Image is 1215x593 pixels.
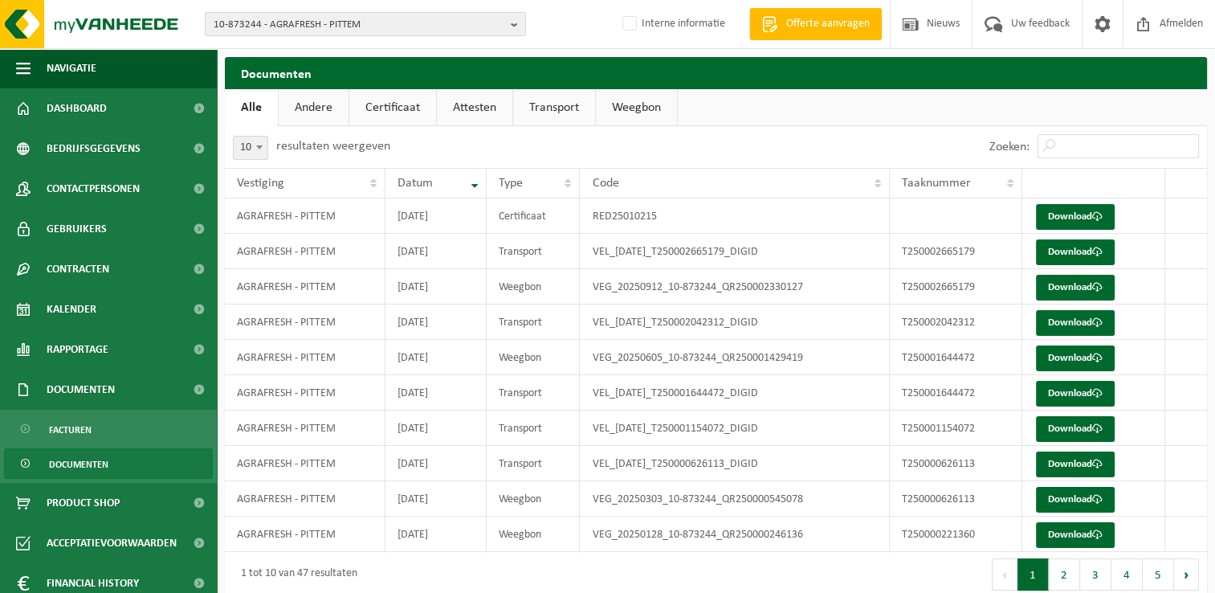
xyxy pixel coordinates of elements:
[1036,275,1115,301] a: Download
[487,481,580,517] td: Weegbon
[580,446,890,481] td: VEL_[DATE]_T250000626113_DIGID
[596,89,677,126] a: Weegbon
[580,340,890,375] td: VEG_20250605_10-873244_QR250001429419
[782,16,874,32] span: Offerte aanvragen
[47,289,96,329] span: Kalender
[487,198,580,234] td: Certificaat
[237,177,284,190] span: Vestiging
[47,129,141,169] span: Bedrijfsgegevens
[385,340,487,375] td: [DATE]
[619,12,725,36] label: Interne informatie
[580,305,890,340] td: VEL_[DATE]_T250002042312_DIGID
[225,234,385,269] td: AGRAFRESH - PITTEM
[487,446,580,481] td: Transport
[47,249,109,289] span: Contracten
[1080,558,1111,591] button: 3
[749,8,882,40] a: Offerte aanvragen
[233,136,268,160] span: 10
[513,89,595,126] a: Transport
[47,523,177,563] span: Acceptatievoorwaarden
[47,209,107,249] span: Gebruikers
[385,269,487,305] td: [DATE]
[487,305,580,340] td: Transport
[1036,310,1115,336] a: Download
[385,305,487,340] td: [DATE]
[225,340,385,375] td: AGRAFRESH - PITTEM
[902,177,971,190] span: Taaknummer
[1036,204,1115,230] a: Download
[1036,452,1115,477] a: Download
[1036,346,1115,371] a: Download
[385,234,487,269] td: [DATE]
[47,370,115,410] span: Documenten
[1036,239,1115,265] a: Download
[1036,381,1115,407] a: Download
[487,234,580,269] td: Transport
[1174,558,1199,591] button: Next
[234,137,267,159] span: 10
[225,446,385,481] td: AGRAFRESH - PITTEM
[349,89,436,126] a: Certificaat
[225,375,385,411] td: AGRAFRESH - PITTEM
[47,483,120,523] span: Product Shop
[890,340,1022,375] td: T250001644472
[580,375,890,411] td: VEL_[DATE]_T250001644472_DIGID
[225,305,385,340] td: AGRAFRESH - PITTEM
[1049,558,1080,591] button: 2
[890,517,1022,552] td: T250000221360
[1036,522,1115,548] a: Download
[225,481,385,517] td: AGRAFRESH - PITTEM
[487,375,580,411] td: Transport
[385,517,487,552] td: [DATE]
[49,415,92,445] span: Facturen
[279,89,349,126] a: Andere
[890,375,1022,411] td: T250001644472
[276,140,390,153] label: resultaten weergeven
[580,517,890,552] td: VEG_20250128_10-873244_QR250000246136
[385,446,487,481] td: [DATE]
[580,198,890,234] td: RED25010215
[1036,416,1115,442] a: Download
[225,57,1207,88] h2: Documenten
[487,517,580,552] td: Weegbon
[890,234,1022,269] td: T250002665179
[225,198,385,234] td: AGRAFRESH - PITTEM
[890,481,1022,517] td: T250000626113
[4,414,213,444] a: Facturen
[487,340,580,375] td: Weegbon
[487,269,580,305] td: Weegbon
[225,517,385,552] td: AGRAFRESH - PITTEM
[1143,558,1174,591] button: 5
[1111,558,1143,591] button: 4
[580,411,890,446] td: VEL_[DATE]_T250001154072_DIGID
[233,560,357,589] div: 1 tot 10 van 47 resultaten
[992,558,1017,591] button: Previous
[225,269,385,305] td: AGRAFRESH - PITTEM
[225,89,278,126] a: Alle
[385,481,487,517] td: [DATE]
[1036,487,1115,513] a: Download
[4,448,213,479] a: Documenten
[49,449,108,480] span: Documenten
[225,411,385,446] td: AGRAFRESH - PITTEM
[592,177,618,190] span: Code
[890,411,1022,446] td: T250001154072
[580,481,890,517] td: VEG_20250303_10-873244_QR250000545078
[1017,558,1049,591] button: 1
[499,177,523,190] span: Type
[890,305,1022,340] td: T250002042312
[487,411,580,446] td: Transport
[47,48,96,88] span: Navigatie
[385,375,487,411] td: [DATE]
[47,169,140,209] span: Contactpersonen
[398,177,433,190] span: Datum
[47,88,107,129] span: Dashboard
[214,13,504,37] span: 10-873244 - AGRAFRESH - PITTEM
[47,329,108,370] span: Rapportage
[580,269,890,305] td: VEG_20250912_10-873244_QR250002330127
[385,198,487,234] td: [DATE]
[437,89,512,126] a: Attesten
[580,234,890,269] td: VEL_[DATE]_T250002665179_DIGID
[385,411,487,446] td: [DATE]
[890,269,1022,305] td: T250002665179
